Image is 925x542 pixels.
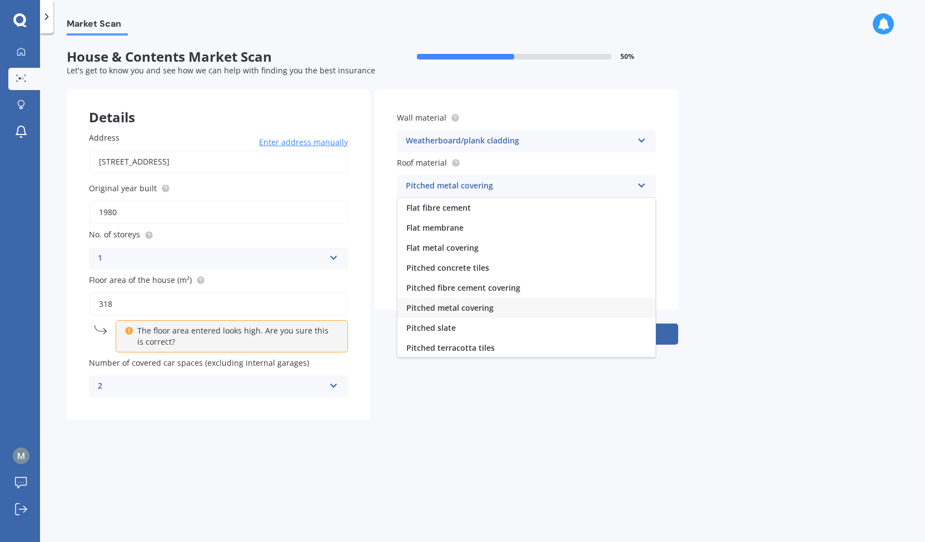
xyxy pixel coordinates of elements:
div: Pitched metal covering [406,180,633,193]
span: Pitched terracotta tiles [406,342,495,353]
span: House & Contents Market Scan [67,49,372,65]
span: Flat membrane [406,222,464,233]
span: Let's get to know you and see how we can help with finding you the best insurance [67,65,375,76]
span: Pitched metal covering [406,302,494,313]
span: Pitched concrete tiles [406,262,489,273]
span: Roof material [397,157,447,168]
img: ACg8ocJn_UoggHixHdP1BZYFDbnKei2e1TeuJ1zvlg7pLVVq72s27g=s96-c [13,447,29,464]
span: Market Scan [67,18,128,33]
span: Flat metal covering [406,242,479,253]
div: 1 [98,252,325,265]
div: Weatherboard/plank cladding [406,135,633,148]
p: The floor area entered looks high. Are you sure this is correct? [137,325,334,347]
span: Original year built [89,183,157,193]
span: Floor area of the house (m²) [89,275,192,285]
span: 50 % [620,53,634,61]
input: Enter year [89,201,348,224]
span: Pitched fibre cement covering [406,282,520,293]
span: Address [89,132,120,143]
span: Pitched slate [406,322,456,333]
input: Enter address [89,150,348,173]
div: Details [67,89,370,123]
span: No. of storeys [89,230,140,240]
span: Flat fibre cement [406,202,471,213]
span: Wall material [397,112,446,123]
span: Number of covered car spaces (excluding internal garages) [89,357,309,368]
span: Enter address manually [259,137,348,148]
div: 2 [98,380,325,393]
input: Enter floor area [89,292,348,316]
